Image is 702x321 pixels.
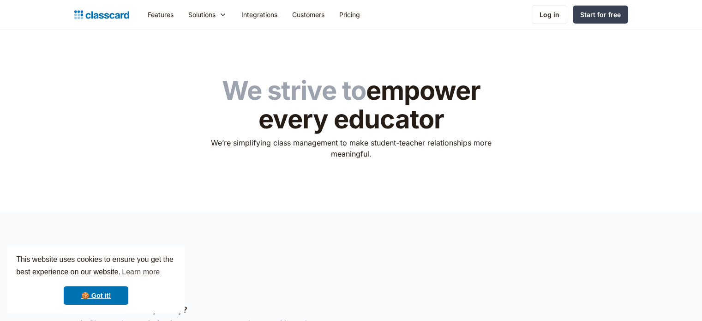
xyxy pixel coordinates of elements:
h3: What set us on this journey? [79,303,347,316]
a: Integrations [234,4,285,25]
p: We’re simplifying class management to make student-teacher relationships more meaningful. [204,137,498,159]
a: home [74,8,129,21]
div: cookieconsent [7,245,185,314]
div: Solutions [181,4,234,25]
a: Features [140,4,181,25]
h1: empower every educator [204,77,498,133]
span: We strive to [222,75,366,106]
a: learn more about cookies [120,265,161,279]
div: Log in [540,10,559,19]
a: Customers [285,4,332,25]
span: This website uses cookies to ensure you get the best experience on our website. [16,254,176,279]
a: dismiss cookie message [64,286,128,305]
a: Pricing [332,4,367,25]
a: Log in [532,5,567,24]
div: Solutions [188,10,216,19]
div: Start for free [580,10,621,19]
a: Start for free [573,6,628,24]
